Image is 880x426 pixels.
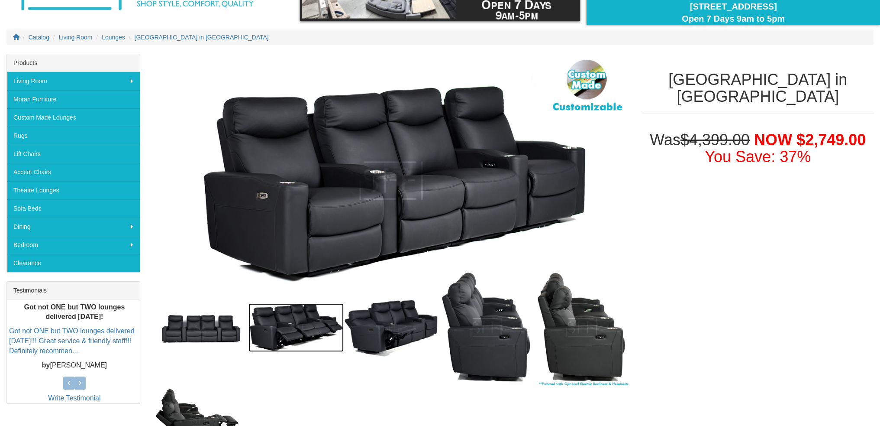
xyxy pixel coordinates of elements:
[48,394,100,402] a: Write Testimonial
[9,327,135,354] a: Got not ONE but TWO lounges delivered [DATE]!!! Great service & friendly staff!!! Definitely reco...
[642,131,874,166] h1: Was
[7,199,140,218] a: Sofa Beds
[7,108,140,127] a: Custom Made Lounges
[705,148,811,166] font: You Save: 37%
[9,360,140,370] p: [PERSON_NAME]
[7,163,140,181] a: Accent Chairs
[642,71,874,105] h1: [GEOGRAPHIC_DATA] in [GEOGRAPHIC_DATA]
[24,303,125,320] b: Got not ONE but TWO lounges delivered [DATE]!
[7,282,140,299] div: Testimonials
[7,90,140,108] a: Moran Furniture
[42,361,50,368] b: by
[754,131,866,149] span: NOW $2,749.00
[7,218,140,236] a: Dining
[7,181,140,199] a: Theatre Lounges
[135,34,269,41] a: [GEOGRAPHIC_DATA] in [GEOGRAPHIC_DATA]
[7,54,140,72] div: Products
[7,127,140,145] a: Rugs
[102,34,125,41] a: Lounges
[7,236,140,254] a: Bedroom
[7,254,140,272] a: Clearance
[7,72,140,90] a: Living Room
[7,145,140,163] a: Lift Chairs
[59,34,93,41] a: Living Room
[29,34,49,41] a: Catalog
[680,131,750,149] del: $4,399.00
